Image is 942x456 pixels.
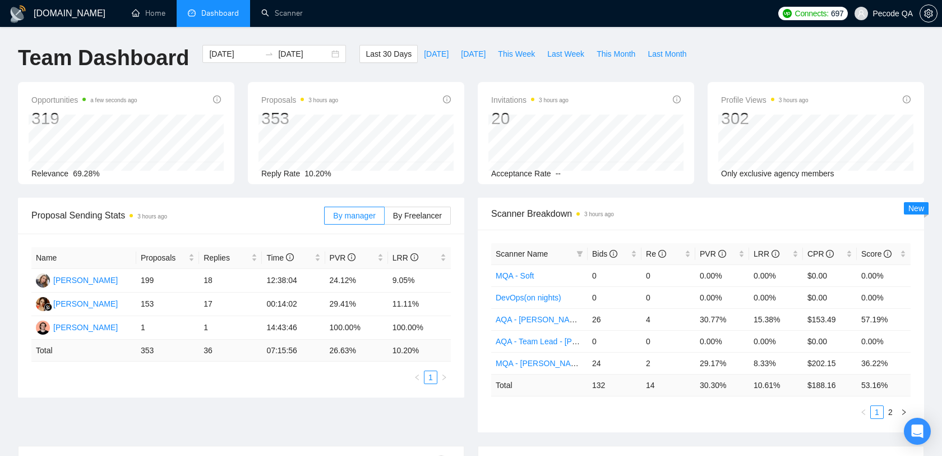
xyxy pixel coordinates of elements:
[136,293,199,316] td: 153
[199,316,262,340] td: 1
[648,48,686,60] span: Last Month
[36,297,50,311] img: MV
[904,418,931,445] div: Open Intercom Messenger
[261,8,303,18] a: searchScanner
[641,352,695,374] td: 2
[857,374,911,396] td: 53.16 %
[803,308,857,330] td: $153.49
[658,250,666,258] span: info-circle
[597,48,635,60] span: This Month
[491,108,569,129] div: 20
[491,169,551,178] span: Acceptance Rate
[137,213,167,220] time: 3 hours ago
[695,330,749,352] td: 0.00%
[857,330,911,352] td: 0.00%
[496,337,645,346] a: AQA - Team Lead - [PERSON_NAME] (off)
[136,247,199,269] th: Proposals
[204,252,249,264] span: Replies
[498,48,535,60] span: This Week
[278,48,329,60] input: End date
[199,293,262,316] td: 17
[884,250,892,258] span: info-circle
[857,405,870,419] button: left
[31,340,136,362] td: Total
[437,371,451,384] li: Next Page
[496,359,630,368] a: MQA - [PERSON_NAME] (autobid On)
[262,340,325,362] td: 07:15:56
[414,374,421,381] span: left
[418,45,455,63] button: [DATE]
[36,275,118,284] a: V[PERSON_NAME]
[333,211,375,220] span: By manager
[492,45,541,63] button: This Week
[330,253,356,262] span: PVR
[308,97,338,103] time: 3 hours ago
[871,406,883,418] a: 1
[588,265,641,286] td: 0
[73,169,99,178] span: 69.28%
[392,253,418,262] span: LRR
[718,250,726,258] span: info-circle
[266,253,293,262] span: Time
[265,49,274,58] span: to
[641,308,695,330] td: 4
[783,9,792,18] img: upwork-logo.png
[641,330,695,352] td: 0
[437,371,451,384] button: right
[496,271,534,280] a: MQA - Soft
[588,286,641,308] td: 0
[749,374,803,396] td: 10.61 %
[857,405,870,419] li: Previous Page
[441,374,447,381] span: right
[772,250,779,258] span: info-circle
[897,405,911,419] li: Next Page
[410,371,424,384] button: left
[388,316,451,340] td: 100.00%
[749,308,803,330] td: 15.38%
[870,405,884,419] li: 1
[695,286,749,308] td: 0.00%
[31,247,136,269] th: Name
[496,293,561,302] a: DevOps(on nights)
[31,108,137,129] div: 319
[574,245,585,262] span: filter
[592,249,617,258] span: Bids
[388,293,451,316] td: 11.11%
[325,293,388,316] td: 29.41%
[213,95,221,103] span: info-circle
[803,352,857,374] td: $202.15
[908,204,924,213] span: New
[721,169,834,178] span: Only exclusive agency members
[920,9,938,18] a: setting
[209,48,260,60] input: Start date
[673,95,681,103] span: info-circle
[304,169,331,178] span: 10.20%
[584,211,614,217] time: 3 hours ago
[721,93,809,107] span: Profile Views
[261,93,338,107] span: Proposals
[44,303,52,311] img: gigradar-bm.png
[641,45,692,63] button: Last Month
[36,321,50,335] img: AB
[807,249,834,258] span: CPR
[903,95,911,103] span: info-circle
[700,249,726,258] span: PVR
[695,308,749,330] td: 30.77%
[261,169,300,178] span: Reply Rate
[53,298,118,310] div: [PERSON_NAME]
[920,4,938,22] button: setting
[491,93,569,107] span: Invitations
[388,340,451,362] td: 10.20 %
[576,250,583,257] span: filter
[588,352,641,374] td: 24
[53,321,118,334] div: [PERSON_NAME]
[36,299,118,308] a: MV[PERSON_NAME]
[857,308,911,330] td: 57.19%
[325,340,388,362] td: 26.63 %
[496,315,627,324] a: AQA - [PERSON_NAME] (autobid off)
[262,316,325,340] td: 14:43:46
[749,265,803,286] td: 0.00%
[36,322,118,331] a: AB[PERSON_NAME]
[141,252,186,264] span: Proposals
[641,286,695,308] td: 0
